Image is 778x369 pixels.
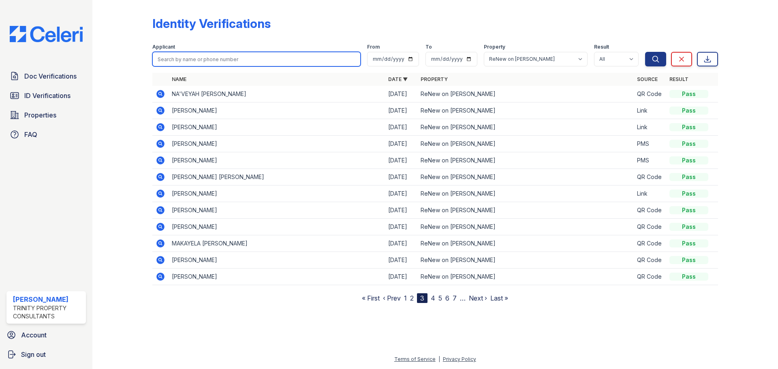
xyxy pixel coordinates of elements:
td: ReNew on [PERSON_NAME] [417,219,634,235]
td: QR Code [634,202,666,219]
span: Doc Verifications [24,71,77,81]
td: [DATE] [385,235,417,252]
div: Pass [669,123,708,131]
div: 3 [417,293,427,303]
span: … [460,293,466,303]
td: [DATE] [385,252,417,269]
a: 4 [431,294,435,302]
td: [PERSON_NAME] [169,252,385,269]
div: Pass [669,239,708,247]
td: QR Code [634,235,666,252]
div: | [438,356,440,362]
a: Last » [490,294,508,302]
a: Property [421,76,448,82]
td: ReNew on [PERSON_NAME] [417,119,634,136]
img: CE_Logo_Blue-a8612792a0a2168367f1c8372b55b34899dd931a85d93a1a3d3e32e68fde9ad4.png [3,26,89,42]
td: [DATE] [385,119,417,136]
td: [PERSON_NAME] [169,269,385,285]
td: [DATE] [385,186,417,202]
div: Pass [669,223,708,231]
td: ReNew on [PERSON_NAME] [417,202,634,219]
td: PMS [634,152,666,169]
td: ReNew on [PERSON_NAME] [417,252,634,269]
a: 1 [404,294,407,302]
td: [DATE] [385,102,417,119]
div: Identity Verifications [152,16,271,31]
td: ReNew on [PERSON_NAME] [417,86,634,102]
div: Pass [669,107,708,115]
td: ReNew on [PERSON_NAME] [417,136,634,152]
div: Pass [669,156,708,164]
div: Trinity Property Consultants [13,304,83,320]
label: Applicant [152,44,175,50]
td: [PERSON_NAME] [169,186,385,202]
td: ReNew on [PERSON_NAME] [417,169,634,186]
a: « First [362,294,380,302]
td: [DATE] [385,136,417,152]
div: Pass [669,273,708,281]
td: QR Code [634,86,666,102]
a: Doc Verifications [6,68,86,84]
div: Pass [669,140,708,148]
td: [DATE] [385,219,417,235]
a: Privacy Policy [443,356,476,362]
td: QR Code [634,219,666,235]
td: [PERSON_NAME] [169,219,385,235]
td: MAKAYELA [PERSON_NAME] [169,235,385,252]
label: Property [484,44,505,50]
td: ReNew on [PERSON_NAME] [417,235,634,252]
span: Sign out [21,350,46,359]
td: [PERSON_NAME] [169,119,385,136]
td: ReNew on [PERSON_NAME] [417,152,634,169]
a: Next › [469,294,487,302]
td: [DATE] [385,152,417,169]
span: FAQ [24,130,37,139]
div: [PERSON_NAME] [13,294,83,304]
td: ReNew on [PERSON_NAME] [417,102,634,119]
td: Link [634,119,666,136]
span: ID Verifications [24,91,71,100]
a: 5 [438,294,442,302]
td: [PERSON_NAME] [169,152,385,169]
label: To [425,44,432,50]
td: [PERSON_NAME] [PERSON_NAME] [169,169,385,186]
a: Source [637,76,658,82]
div: Pass [669,173,708,181]
td: [DATE] [385,169,417,186]
span: Properties [24,110,56,120]
a: Terms of Service [394,356,436,362]
td: [PERSON_NAME] [169,102,385,119]
td: Link [634,186,666,202]
td: QR Code [634,252,666,269]
div: Pass [669,256,708,264]
td: [DATE] [385,86,417,102]
a: Name [172,76,186,82]
div: Pass [669,90,708,98]
a: ID Verifications [6,87,86,104]
td: NA'VEYAH [PERSON_NAME] [169,86,385,102]
a: Result [669,76,688,82]
td: [DATE] [385,202,417,219]
a: Date ▼ [388,76,408,82]
td: [DATE] [385,269,417,285]
td: QR Code [634,169,666,186]
td: ReNew on [PERSON_NAME] [417,186,634,202]
a: Account [3,327,89,343]
td: ReNew on [PERSON_NAME] [417,269,634,285]
td: [PERSON_NAME] [169,136,385,152]
a: 6 [445,294,449,302]
a: FAQ [6,126,86,143]
td: [PERSON_NAME] [169,202,385,219]
input: Search by name or phone number [152,52,361,66]
td: QR Code [634,269,666,285]
td: Link [634,102,666,119]
a: ‹ Prev [383,294,401,302]
a: 2 [410,294,414,302]
label: Result [594,44,609,50]
a: Properties [6,107,86,123]
a: Sign out [3,346,89,363]
span: Account [21,330,47,340]
a: 7 [453,294,457,302]
div: Pass [669,190,708,198]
